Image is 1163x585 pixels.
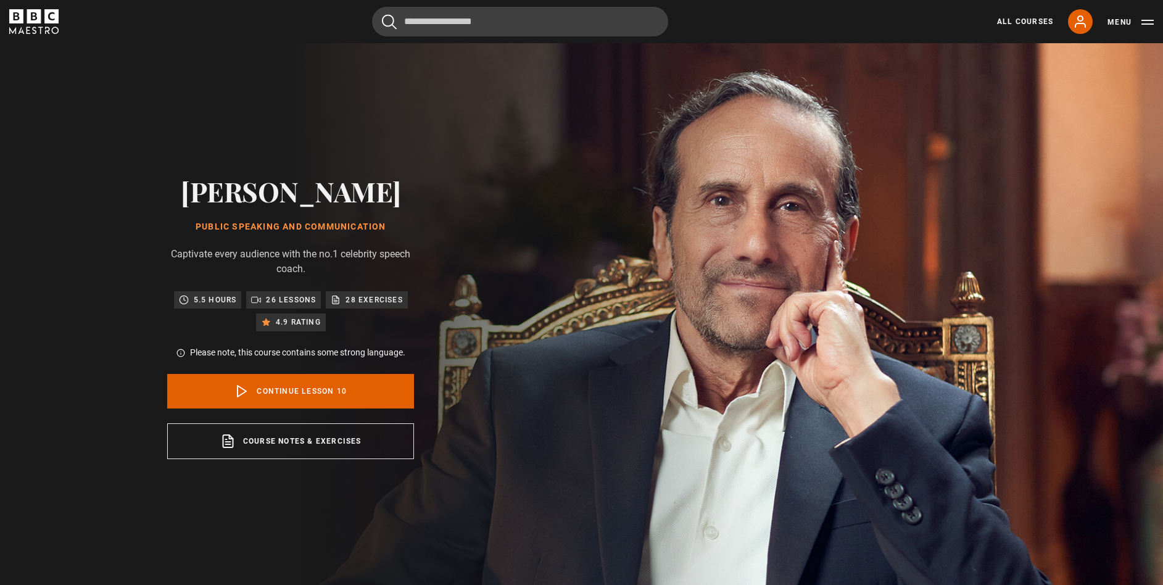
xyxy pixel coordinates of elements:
button: Toggle navigation [1107,16,1154,28]
button: Submit the search query [382,14,397,30]
p: 4.9 rating [276,316,321,328]
h1: Public Speaking and Communication [167,222,414,232]
h2: [PERSON_NAME] [167,175,414,207]
input: Search [372,7,668,36]
a: Course notes & exercises [167,423,414,459]
a: Continue lesson 10 [167,374,414,409]
p: Please note, this course contains some strong language. [190,346,405,359]
svg: BBC Maestro [9,9,59,34]
p: 26 lessons [266,294,316,306]
p: 5.5 hours [194,294,237,306]
a: All Courses [997,16,1053,27]
p: 28 exercises [346,294,402,306]
p: Captivate every audience with the no.1 celebrity speech coach. [167,247,414,276]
